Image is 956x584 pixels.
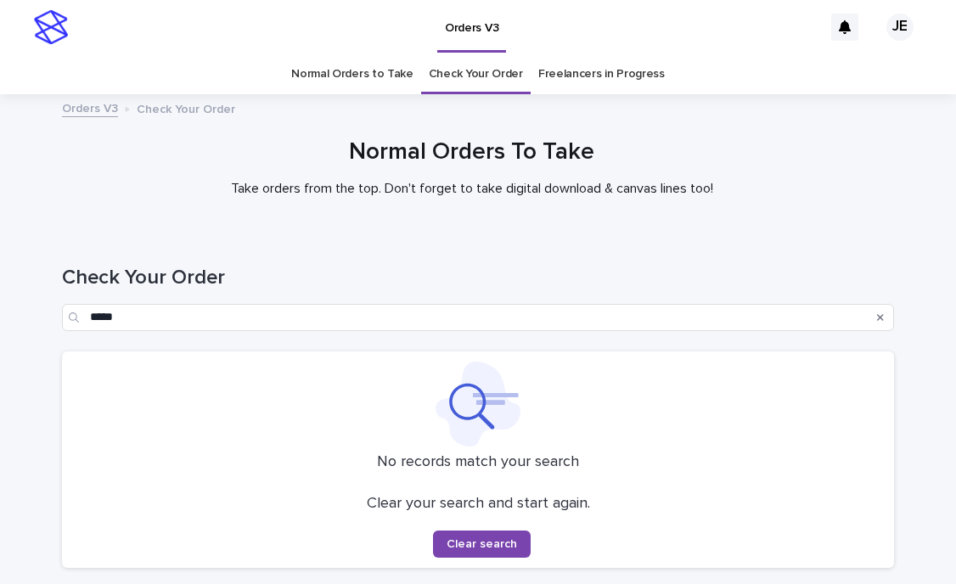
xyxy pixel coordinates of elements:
[433,531,531,558] button: Clear search
[367,495,590,514] p: Clear your search and start again.
[34,10,68,44] img: stacker-logo-s-only.png
[62,98,118,117] a: Orders V3
[137,98,235,117] p: Check Your Order
[62,304,894,331] input: Search
[56,138,888,167] h1: Normal Orders To Take
[291,54,413,94] a: Normal Orders to Take
[538,54,665,94] a: Freelancers in Progress
[429,54,523,94] a: Check Your Order
[447,538,517,550] span: Clear search
[886,14,914,41] div: JE
[72,453,884,472] p: No records match your search
[132,181,812,197] p: Take orders from the top. Don't forget to take digital download & canvas lines too!
[62,266,894,290] h1: Check Your Order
